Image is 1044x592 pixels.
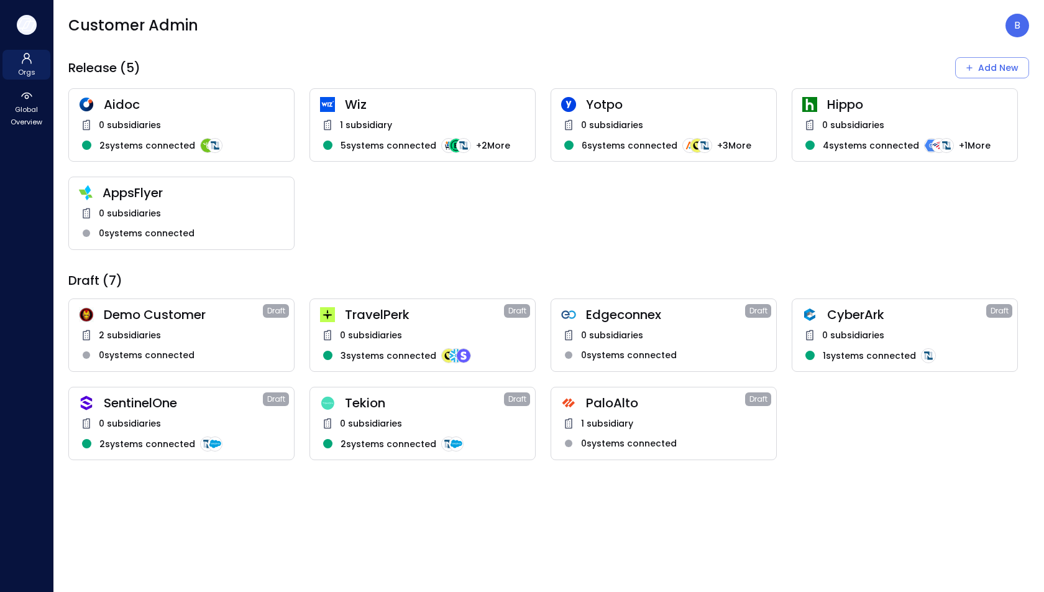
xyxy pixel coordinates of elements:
[581,417,633,430] span: 1 subsidiary
[208,437,222,451] img: integration-logo
[345,307,504,323] span: TravelPerk
[921,348,936,363] img: integration-logo
[99,348,195,362] span: 0 systems connected
[682,138,697,153] img: integration-logo
[749,305,767,317] span: Draft
[586,96,766,113] span: Yotpo
[341,139,436,152] span: 5 systems connected
[508,305,526,317] span: Draft
[449,348,464,363] img: integration-logo
[340,417,402,430] span: 0 subsidiaries
[18,66,35,78] span: Orgs
[441,138,456,153] img: integration-logo
[99,437,195,451] span: 2 systems connected
[823,349,916,363] span: 1 systems connected
[449,138,464,153] img: integration-logo
[340,328,402,342] span: 0 subsidiaries
[2,87,50,129] div: Global Overview
[68,16,198,35] span: Customer Admin
[717,139,751,152] span: + 3 More
[582,139,677,152] span: 6 systems connected
[320,97,335,112] img: cfcvbyzhwvtbhao628kj
[2,50,50,80] div: Orgs
[802,97,817,112] img: ynjrjpaiymlkbkxtflmu
[581,348,677,362] span: 0 systems connected
[345,395,504,411] span: Tekion
[99,118,161,132] span: 0 subsidiaries
[104,96,284,113] span: Aidoc
[79,307,94,322] img: scnakozdowacoarmaydw
[924,138,939,153] img: integration-logo
[1014,18,1020,33] p: B
[586,395,745,411] span: PaloAlto
[267,305,285,317] span: Draft
[802,307,817,322] img: a5he5ildahzqx8n3jb8t
[79,185,93,200] img: zbmm8o9awxf8yv3ehdzf
[959,139,991,152] span: + 1 More
[200,138,215,153] img: integration-logo
[441,437,456,451] img: integration-logo
[823,139,919,152] span: 4 systems connected
[104,395,263,411] span: SentinelOne
[99,139,195,152] span: 2 systems connected
[456,348,471,363] img: integration-logo
[476,139,510,152] span: + 2 More
[449,437,464,451] img: integration-logo
[68,272,122,289] span: Draft (7)
[955,57,1029,78] div: Add New Organization
[200,437,215,451] img: integration-logo
[822,118,884,132] span: 0 subsidiaries
[561,307,576,322] img: gkfkl11jtdpupy4uruhy
[939,138,954,153] img: integration-logo
[320,307,335,322] img: euz2wel6fvrjeyhjwgr9
[208,138,222,153] img: integration-logo
[827,307,986,323] span: CyberArk
[749,393,767,405] span: Draft
[99,226,195,240] span: 0 systems connected
[991,305,1009,317] span: Draft
[508,393,526,405] span: Draft
[827,96,1007,113] span: Hippo
[340,118,392,132] span: 1 subsidiary
[581,437,677,450] span: 0 systems connected
[1005,14,1029,37] div: Boaz
[79,395,94,410] img: oujisyhxiqy1h0xilnqx
[978,60,1019,76] div: Add New
[99,206,161,220] span: 0 subsidiaries
[320,396,335,410] img: dweq851rzgflucm4u1c8
[79,97,94,112] img: hddnet8eoxqedtuhlo6i
[456,138,471,153] img: integration-logo
[341,437,436,451] span: 2 systems connected
[955,57,1029,78] button: Add New
[267,393,285,405] span: Draft
[697,138,712,153] img: integration-logo
[99,328,161,342] span: 2 subsidiaries
[561,395,576,410] img: hs4uxyqbml240cwf4com
[341,349,436,363] span: 3 systems connected
[103,185,284,201] span: AppsFlyer
[561,97,576,112] img: rosehlgmm5jjurozkspi
[441,348,456,363] img: integration-logo
[345,96,525,113] span: Wiz
[690,138,705,153] img: integration-logo
[586,307,745,323] span: Edgeconnex
[104,307,263,323] span: Demo Customer
[581,328,643,342] span: 0 subsidiaries
[7,103,45,128] span: Global Overview
[99,417,161,430] span: 0 subsidiaries
[581,118,643,132] span: 0 subsidiaries
[68,60,140,76] span: Release (5)
[932,138,946,153] img: integration-logo
[822,328,884,342] span: 0 subsidiaries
